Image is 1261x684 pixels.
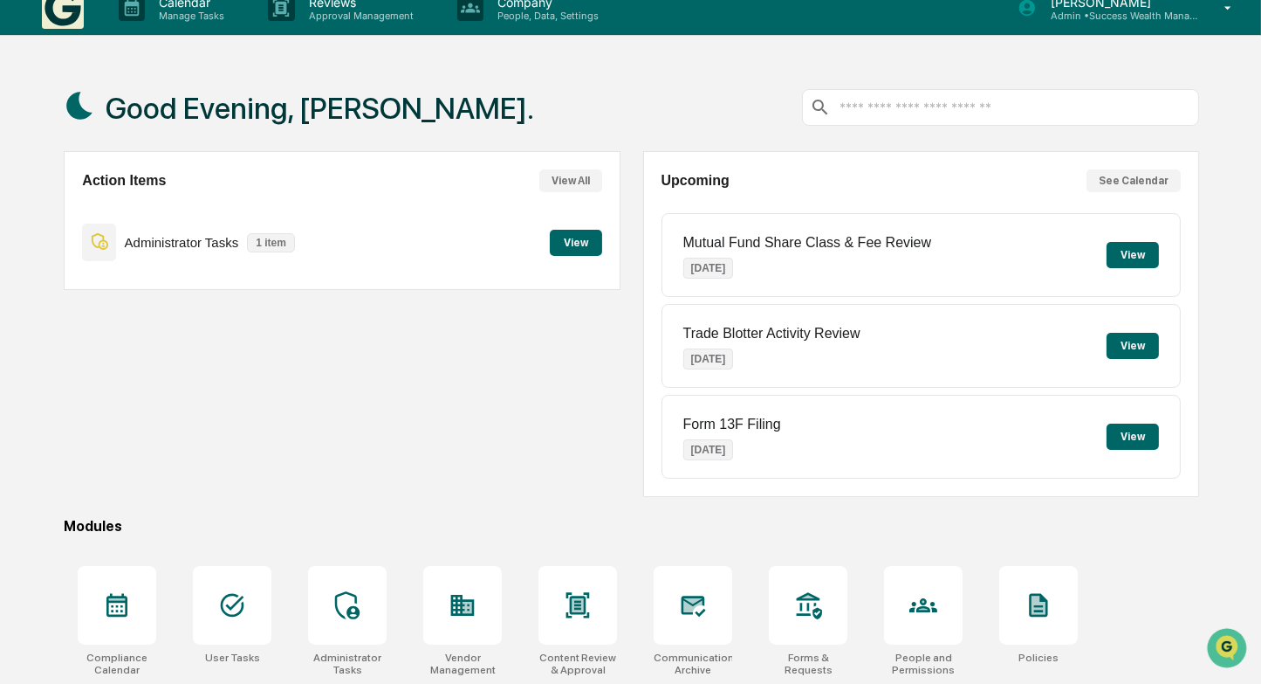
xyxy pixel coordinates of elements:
[661,173,730,189] h2: Upcoming
[17,133,49,164] img: 1746055101610-c473b297-6a78-478c-a979-82029cc54cd1
[1107,242,1159,268] button: View
[1205,626,1252,674] iframe: Open customer support
[654,652,732,676] div: Communications Archive
[82,173,166,189] h2: Action Items
[1018,652,1059,664] div: Policies
[683,349,734,370] p: [DATE]
[769,652,847,676] div: Forms & Requests
[17,254,31,268] div: 🔎
[1107,424,1159,450] button: View
[120,212,223,244] a: 🗄️Attestations
[64,518,1199,535] div: Modules
[17,221,31,235] div: 🖐️
[538,652,617,676] div: Content Review & Approval
[550,233,602,250] a: View
[539,169,602,192] button: View All
[145,10,233,22] p: Manage Tasks
[683,258,734,279] p: [DATE]
[205,652,260,664] div: User Tasks
[297,138,318,159] button: Start new chat
[59,150,221,164] div: We're available if you need us!
[106,91,534,126] h1: Good Evening, [PERSON_NAME].
[10,245,117,277] a: 🔎Data Lookup
[35,219,113,237] span: Preclearance
[295,10,422,22] p: Approval Management
[423,652,502,676] div: Vendor Management
[1107,333,1159,359] button: View
[247,233,295,252] p: 1 item
[308,652,387,676] div: Administrator Tasks
[35,252,110,270] span: Data Lookup
[127,221,140,235] div: 🗄️
[1037,10,1199,22] p: Admin • Success Wealth Management
[884,652,963,676] div: People and Permissions
[144,219,216,237] span: Attestations
[683,326,860,342] p: Trade Blotter Activity Review
[174,295,211,308] span: Pylon
[10,212,120,244] a: 🖐️Preclearance
[59,133,286,150] div: Start new chat
[78,652,156,676] div: Compliance Calendar
[17,36,318,64] p: How can we help?
[1086,169,1181,192] button: See Calendar
[683,417,781,432] p: Form 13F Filing
[683,439,734,460] p: [DATE]
[483,10,607,22] p: People, Data, Settings
[683,235,932,251] p: Mutual Fund Share Class & Fee Review
[550,230,602,256] button: View
[123,294,211,308] a: Powered byPylon
[125,235,239,250] p: Administrator Tasks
